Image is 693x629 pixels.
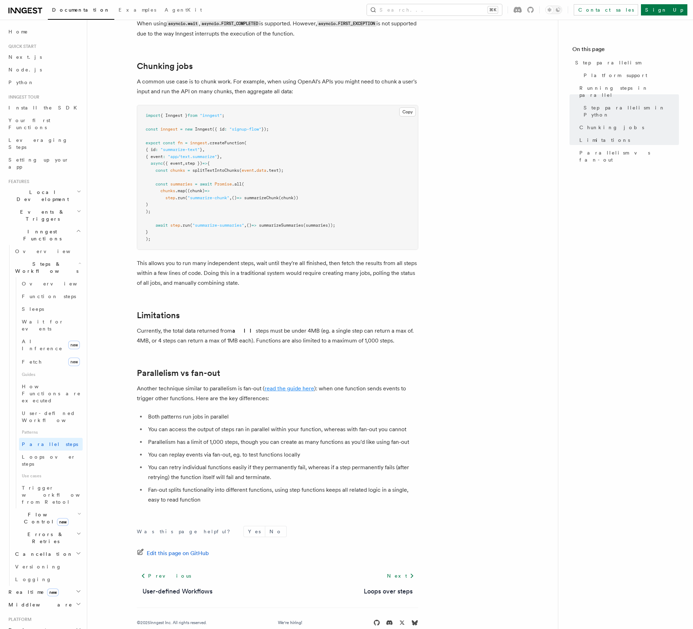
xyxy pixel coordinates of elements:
span: Errors & Retries [12,531,76,545]
button: Errors & Retries [12,528,83,548]
a: Chunking jobs [577,121,679,134]
span: Edit this page on GitHub [147,548,209,558]
span: new [68,358,80,366]
span: }); [261,127,269,132]
a: Contact sales [574,4,638,15]
span: => [202,161,207,166]
span: inngest [160,127,178,132]
button: Events & Triggers [6,206,83,225]
span: step [170,223,180,228]
span: summarizeChunk [244,195,279,200]
code: asyncio.FIRST_COMPLETED [200,21,259,27]
button: Flow Controlnew [12,508,83,528]
a: AI Inferencenew [19,335,83,355]
span: ( [239,168,242,173]
a: Logging [12,573,83,586]
span: Your first Functions [8,118,50,130]
span: , [244,223,247,228]
button: Copy [399,107,416,117]
button: Local Development [6,186,83,206]
span: AI Inference [22,339,63,351]
span: Steps & Workflows [12,260,78,275]
code: asyncio.wait [167,21,199,27]
span: Documentation [52,7,110,13]
span: => [237,195,242,200]
span: (summaries)); [303,223,335,228]
span: Promise [215,182,232,187]
span: "signup-flow" [229,127,261,132]
span: chunks [160,188,175,193]
span: , [183,161,185,166]
span: : [224,127,227,132]
span: .map [175,188,185,193]
span: const [163,140,175,145]
span: (chunk)) [279,195,298,200]
span: => [252,223,256,228]
span: , [202,147,205,152]
a: Next [383,570,418,582]
span: ({ event [163,161,183,166]
a: Fetchnew [19,355,83,369]
span: ); [146,237,151,241]
span: } [146,229,148,234]
span: async [151,161,163,166]
a: Function steps [19,290,83,303]
span: Limitations [579,137,630,144]
div: Inngest Functions [6,245,83,586]
a: Home [6,25,83,38]
span: summaries [170,182,192,187]
span: { Inngest } [160,113,187,118]
span: : [155,147,158,152]
a: Trigger workflows from Retool [19,482,83,508]
li: Both patterns run jobs in parallel [146,412,418,422]
a: Chunking jobs [137,61,193,71]
p: This allows you to run many independent steps, wait until they're all finished, then fetch the re... [137,258,418,288]
span: ({ id [212,127,224,132]
span: Quick start [6,44,36,49]
span: . [254,168,256,173]
a: Next.js [6,51,83,63]
a: Platform support [581,69,679,82]
span: Realtime [6,589,59,596]
span: "summarize-text" [160,147,200,152]
p: Another technique similar to parallelism is fan-out ( ): when one function sends events to trigge... [137,384,418,403]
a: Overview [19,277,83,290]
button: Middleware [6,598,83,611]
span: Sleeps [22,306,44,312]
a: How Functions are executed [19,380,83,407]
span: Loops over steps [22,454,76,467]
span: Flow Control [12,511,77,525]
a: Sign Up [641,4,687,15]
span: Node.js [8,67,42,73]
span: Chunking jobs [579,124,644,131]
span: Cancellation [12,551,73,558]
span: event [242,168,254,173]
span: : [163,154,165,159]
p: When using , is supported. However, is not supported due to the way Inngest interrupts the execut... [137,19,418,39]
a: Your first Functions [6,114,83,134]
span: Leveraging Steps [8,137,68,150]
span: .text); [266,168,284,173]
li: You can replay events via fan-out, eg. to test functions locally [146,450,418,460]
button: Inngest Functions [6,225,83,245]
span: ( [242,182,244,187]
a: Limitations [577,134,679,146]
span: { [207,161,210,166]
span: Install the SDK [8,105,81,111]
a: Loops over steps [19,451,83,470]
span: = [187,168,190,173]
a: Edit this page on GitHub [137,548,209,558]
span: Guides [19,369,83,380]
a: Previous [137,570,195,582]
span: Overview [22,281,94,287]
span: ( [190,223,192,228]
span: Use cases [19,470,83,482]
span: summarizeSummaries [259,223,303,228]
h4: On this page [572,45,679,56]
span: export [146,140,160,145]
span: "app/text.summarize" [168,154,217,159]
kbd: ⌘K [488,6,498,13]
span: new [68,341,80,349]
span: ( [185,195,187,200]
span: { id [146,147,155,152]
